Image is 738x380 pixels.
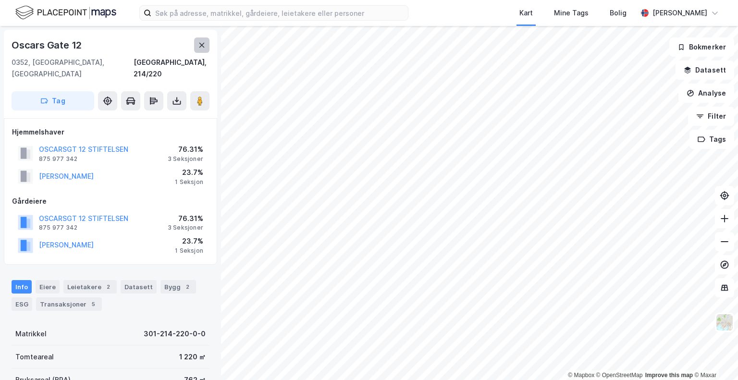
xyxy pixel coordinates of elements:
a: Mapbox [568,372,594,379]
div: Oscars Gate 12 [12,37,84,53]
div: Info [12,280,32,294]
a: OpenStreetMap [596,372,643,379]
div: Hjemmelshaver [12,126,209,138]
button: Tag [12,91,94,110]
div: 301-214-220-0-0 [144,328,206,340]
img: Z [715,313,734,331]
div: ESG [12,297,32,311]
div: 2 [103,282,113,292]
button: Bokmerker [669,37,734,57]
div: Eiere [36,280,60,294]
div: 875 977 342 [39,224,77,232]
div: Bygg [160,280,196,294]
div: 23.7% [175,235,203,247]
div: 76.31% [168,213,203,224]
div: Matrikkel [15,328,47,340]
button: Analyse [678,84,734,103]
div: [PERSON_NAME] [652,7,707,19]
a: Improve this map [645,372,693,379]
div: 875 977 342 [39,155,77,163]
div: 1 Seksjon [175,247,203,255]
div: 2 [183,282,192,292]
div: Bolig [610,7,627,19]
div: 1 Seksjon [175,178,203,186]
div: Datasett [121,280,157,294]
div: [GEOGRAPHIC_DATA], 214/220 [134,57,209,80]
input: Søk på adresse, matrikkel, gårdeiere, leietakere eller personer [151,6,408,20]
img: logo.f888ab2527a4732fd821a326f86c7f29.svg [15,4,116,21]
iframe: Chat Widget [690,334,738,380]
div: Tomteareal [15,351,54,363]
div: Gårdeiere [12,196,209,207]
div: 76.31% [168,144,203,155]
div: 1 220 ㎡ [179,351,206,363]
button: Filter [688,107,734,126]
div: Kart [519,7,533,19]
div: Transaksjoner [36,297,102,311]
div: 5 [88,299,98,309]
div: 3 Seksjoner [168,224,203,232]
button: Tags [689,130,734,149]
div: Kontrollprogram for chat [690,334,738,380]
div: 23.7% [175,167,203,178]
div: Mine Tags [554,7,589,19]
div: Leietakere [63,280,117,294]
div: 3 Seksjoner [168,155,203,163]
button: Datasett [676,61,734,80]
div: 0352, [GEOGRAPHIC_DATA], [GEOGRAPHIC_DATA] [12,57,134,80]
